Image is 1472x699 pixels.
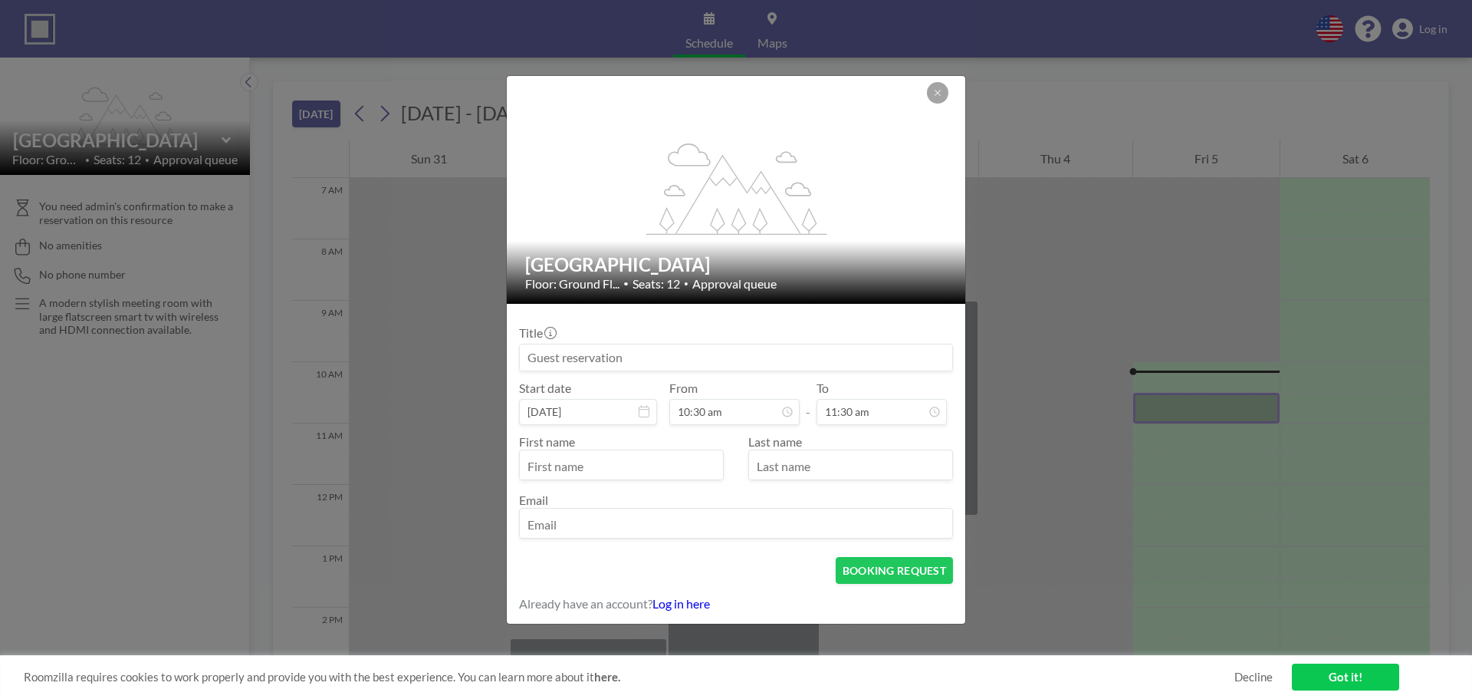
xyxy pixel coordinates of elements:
[748,434,802,449] label: Last name
[1234,670,1273,684] a: Decline
[836,557,953,584] button: BOOKING REQUEST
[525,253,948,276] h2: [GEOGRAPHIC_DATA]
[519,434,575,449] label: First name
[24,670,1234,684] span: Roomzilla requires cookies to work properly and provide you with the best experience. You can lea...
[520,453,723,480] input: First name
[749,453,952,480] input: Last name
[520,512,952,538] input: Email
[646,142,827,234] g: flex-grow: 1.2;
[519,596,652,612] span: Already have an account?
[594,670,620,684] a: here.
[520,345,952,371] input: Guest reservation
[806,386,810,420] span: -
[652,596,710,611] a: Log in here
[816,381,829,396] label: To
[519,493,548,507] label: Email
[1292,664,1399,691] a: Got it!
[692,276,777,292] span: Approval queue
